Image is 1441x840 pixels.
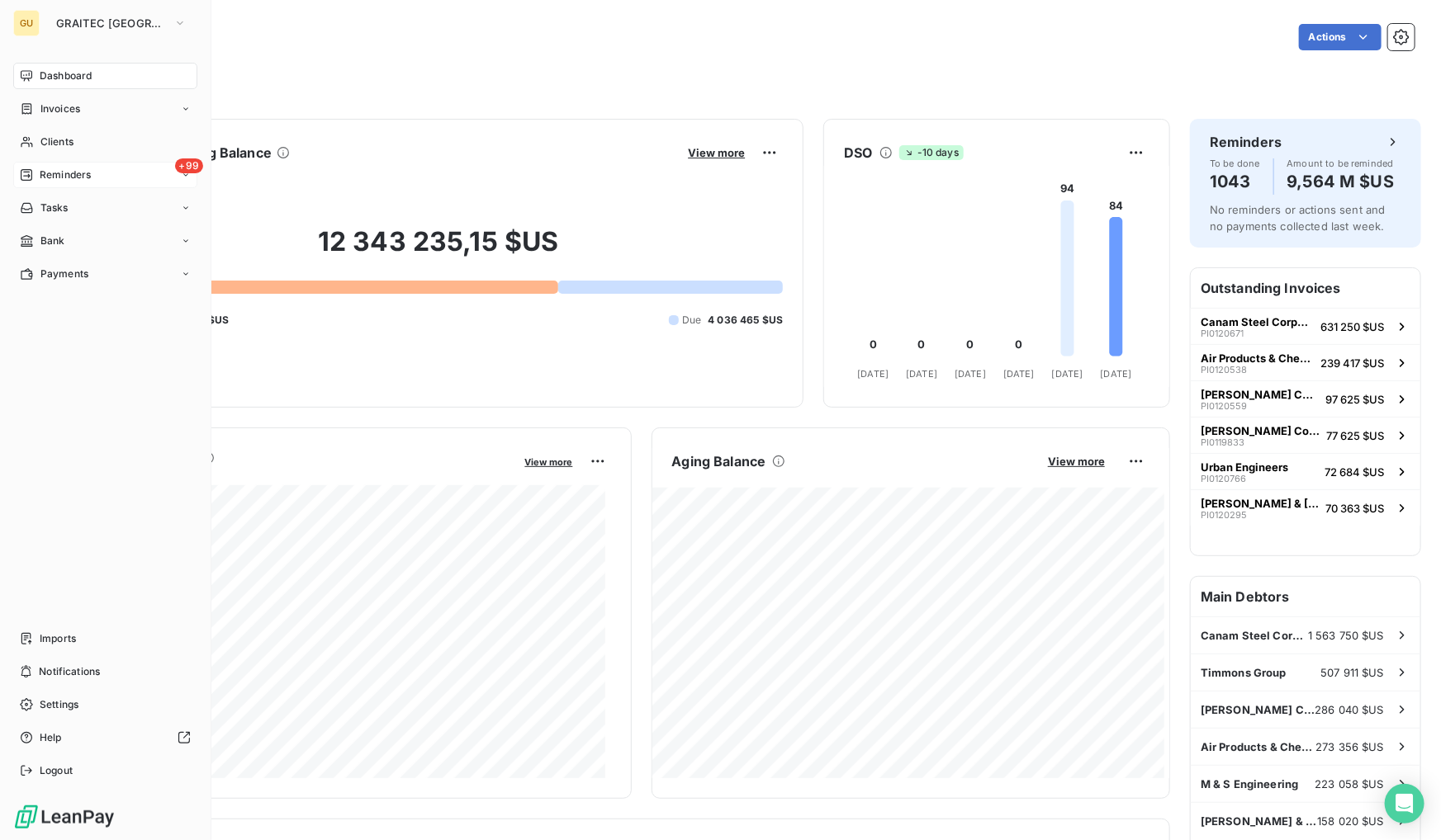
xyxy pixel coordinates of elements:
[1320,356,1384,370] span: 239 417 $US
[13,724,197,751] a: Help
[1308,629,1384,642] span: 1 563 750 $US
[1101,368,1132,380] tspan: [DATE]
[1191,344,1420,380] button: Air Products & ChemicalsPI0120538239 417 $US
[40,267,88,281] span: Payments
[1201,497,1319,510] span: [PERSON_NAME] & [PERSON_NAME] Construction
[40,763,73,778] span: Logout
[1210,158,1260,168] span: To be done
[955,368,986,380] tspan: [DATE]
[1385,784,1424,823] div: Open Intercom Messenger
[672,451,766,471] h6: Aging Balance
[688,146,745,159] span: View more
[683,145,750,160] button: View more
[1201,703,1315,716] span: [PERSON_NAME] Construction
[1191,577,1420,616] h6: Main Debtors
[1191,453,1420,489] button: Urban EngineersPI012076672 684 $US
[40,101,80,116] span: Invoices
[1315,703,1384,716] span: 286 040 $US
[708,313,783,328] span: 4 036 465 $US
[1201,777,1299,790] span: M & S Engineering
[1191,380,1420,417] button: [PERSON_NAME] ConstructionPI012055997 625 $US
[1201,315,1314,328] span: Canam Steel Corporation ([GEOGRAPHIC_DATA])
[39,664,100,679] span: Notifications
[858,368,889,380] tspan: [DATE]
[40,134,73,149] span: Clients
[1201,740,1315,753] span: Air Products & Chemicals
[899,145,964,160] span: -10 days
[1315,777,1384,790] span: 223 058 $US
[1326,429,1384,442] span: 77 625 $US
[1325,502,1384,515] span: 70 363 $US
[1315,740,1384,753] span: 273 356 $US
[1287,158,1395,168] span: Amount to be reminded
[40,201,69,215] span: Tasks
[1201,424,1320,437] span: [PERSON_NAME] Construction
[1201,666,1287,679] span: Timmons Group
[1299,24,1382,50] button: Actions
[1320,320,1384,333] span: 631 250 $US
[1325,393,1384,406] span: 97 625 $US
[40,168,91,182] span: Reminders
[1201,401,1247,411] span: PI0120559
[844,143,872,163] h6: DSO
[93,225,783,275] h2: 12 343 235,15 $US
[520,454,578,469] button: View more
[1287,168,1395,195] h4: 9,564 M $US
[682,313,701,328] span: Due
[40,631,76,646] span: Imports
[1003,368,1035,380] tspan: [DATE]
[1201,814,1317,828] span: [PERSON_NAME] & [PERSON_NAME] Construction
[1191,308,1420,344] button: Canam Steel Corporation ([GEOGRAPHIC_DATA])PI0120671631 250 $US
[40,730,62,745] span: Help
[1325,465,1384,479] span: 72 684 $US
[1210,168,1260,195] h4: 1043
[1043,454,1110,469] button: View more
[93,468,514,485] span: Monthly Revenue
[1052,368,1083,380] tspan: [DATE]
[1201,328,1244,338] span: PI0120671
[1201,352,1314,365] span: Air Products & Chemicals
[1201,388,1319,401] span: [PERSON_NAME] Construction
[1201,474,1246,484] span: PI0120766
[1191,268,1420,308] h6: Outstanding Invoices
[1201,629,1308,642] span: Canam Steel Corporation ([GEOGRAPHIC_DATA])
[40,68,92,83] span: Dashboard
[1191,417,1420,453] button: [PERSON_NAME] ConstructionPI011983377 625 $US
[56,17,167,30] span: GRAITEC [GEOGRAPHIC_DATA]
[525,456,573,468] span: View more
[1201,437,1244,447] span: PI0119833
[1210,203,1386,233] span: No reminders or actions sent and no payments collected last week.
[1191,489,1420,526] button: [PERSON_NAME] & [PERSON_NAME] ConstructionPI012029570 363 $US
[1201,510,1247,520] span: PI0120295
[40,697,78,712] span: Settings
[1201,365,1247,375] span: PI0120538
[1201,460,1288,474] span: Urban Engineers
[13,804,116,830] img: Logo LeanPay
[1317,814,1384,828] span: 158 020 $US
[40,234,65,248] span: Bank
[175,158,203,173] span: +99
[1210,132,1282,152] h6: Reminders
[1048,455,1105,468] span: View more
[907,368,938,380] tspan: [DATE]
[1320,666,1384,679] span: 507 911 $US
[13,10,40,36] div: GU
